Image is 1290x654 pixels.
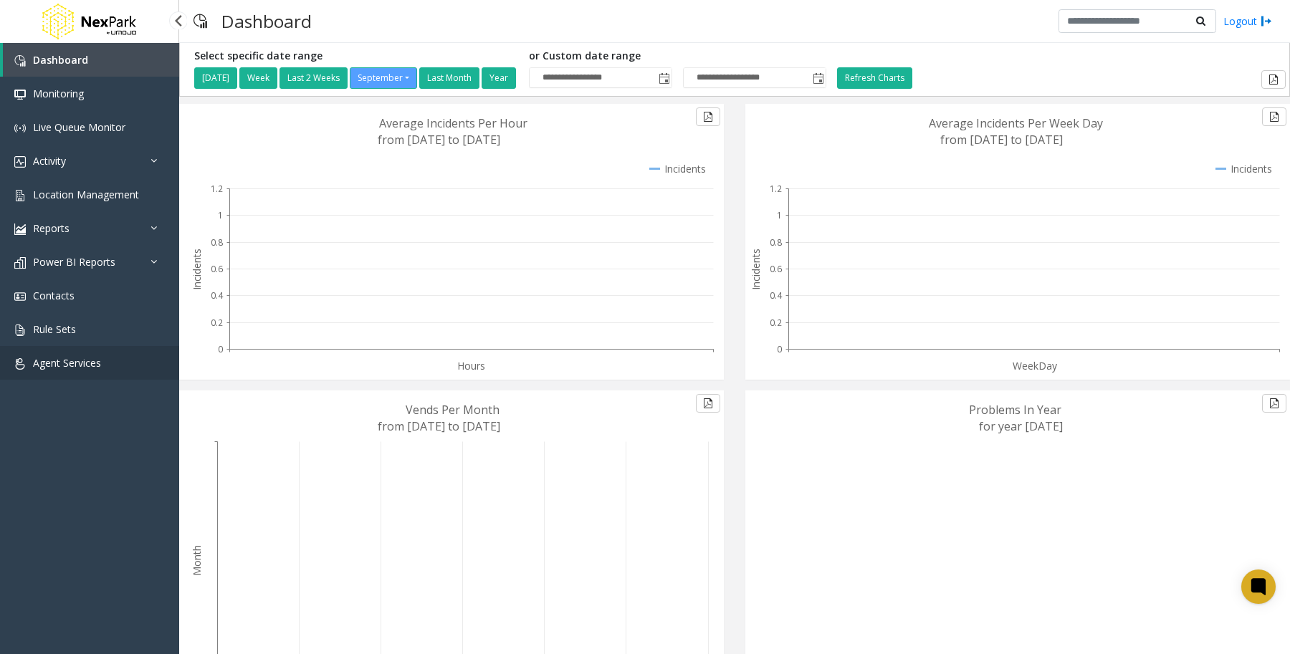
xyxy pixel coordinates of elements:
[33,289,75,302] span: Contacts
[33,53,88,67] span: Dashboard
[33,322,76,336] span: Rule Sets
[211,263,223,275] text: 0.6
[529,50,826,62] h5: or Custom date range
[14,324,26,336] img: 'icon'
[749,249,763,290] text: Incidents
[211,236,223,249] text: 0.8
[696,394,720,413] button: Export to pdf
[193,4,207,39] img: pageIcon
[14,257,26,269] img: 'icon'
[14,223,26,235] img: 'icon'
[3,43,179,77] a: Dashboard
[770,183,782,195] text: 1.2
[190,545,204,576] text: Month
[350,67,417,89] button: September
[378,418,500,434] text: from [DATE] to [DATE]
[379,115,527,131] text: Average Incidents Per Hour
[969,402,1061,418] text: Problems In Year
[770,317,782,329] text: 0.2
[14,89,26,100] img: 'icon'
[218,209,223,221] text: 1
[190,249,204,290] text: Incidents
[770,236,782,249] text: 0.8
[837,67,912,89] button: Refresh Charts
[14,55,26,67] img: 'icon'
[33,221,70,235] span: Reports
[656,68,672,88] span: Toggle popup
[279,67,348,89] button: Last 2 Weeks
[211,183,223,195] text: 1.2
[1262,394,1286,413] button: Export to pdf
[218,343,223,355] text: 0
[211,317,223,329] text: 0.2
[1262,107,1286,126] button: Export to pdf
[810,68,826,88] span: Toggle popup
[940,132,1063,148] text: from [DATE] to [DATE]
[1223,14,1272,29] a: Logout
[14,291,26,302] img: 'icon'
[33,188,139,201] span: Location Management
[33,87,84,100] span: Monitoring
[14,156,26,168] img: 'icon'
[406,402,500,418] text: Vends Per Month
[1261,14,1272,29] img: logout
[14,122,26,134] img: 'icon'
[33,120,125,134] span: Live Queue Monitor
[419,67,479,89] button: Last Month
[33,154,66,168] span: Activity
[1013,359,1058,372] text: WeekDay
[239,67,277,89] button: Week
[14,190,26,201] img: 'icon'
[777,343,782,355] text: 0
[1261,70,1286,89] button: Export to pdf
[770,263,782,275] text: 0.6
[378,132,500,148] text: from [DATE] to [DATE]
[33,255,115,269] span: Power BI Reports
[979,418,1063,434] text: for year [DATE]
[33,356,101,370] span: Agent Services
[696,107,720,126] button: Export to pdf
[194,50,518,62] h5: Select specific date range
[211,289,224,302] text: 0.4
[929,115,1103,131] text: Average Incidents Per Week Day
[777,209,782,221] text: 1
[770,289,783,302] text: 0.4
[482,67,516,89] button: Year
[214,4,319,39] h3: Dashboard
[194,67,237,89] button: [DATE]
[14,358,26,370] img: 'icon'
[457,359,485,372] text: Hours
